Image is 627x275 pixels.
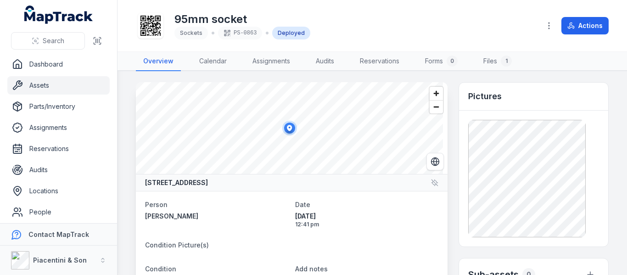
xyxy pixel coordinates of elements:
a: Reservations [7,140,110,158]
a: Audits [7,161,110,179]
a: Forms0 [418,52,465,71]
span: [DATE] [295,212,438,221]
a: Assignments [245,52,297,71]
a: Overview [136,52,181,71]
h3: Pictures [468,90,502,103]
span: Search [43,36,64,45]
a: MapTrack [24,6,93,24]
div: 0 [447,56,458,67]
a: Parts/Inventory [7,97,110,116]
button: Actions [561,17,609,34]
canvas: Map [136,82,443,174]
a: Dashboard [7,55,110,73]
div: Deployed [272,27,310,39]
a: People [7,203,110,221]
button: Zoom in [430,87,443,100]
strong: Contact MapTrack [28,230,89,238]
a: Assignments [7,118,110,137]
strong: [STREET_ADDRESS] [145,178,208,187]
span: Condition Picture(s) [145,241,209,249]
span: Condition [145,265,176,273]
a: Reservations [353,52,407,71]
div: 1 [501,56,512,67]
a: Locations [7,182,110,200]
a: Calendar [192,52,234,71]
span: Person [145,201,168,208]
h1: 95mm socket [174,12,310,27]
a: Audits [308,52,341,71]
span: Date [295,201,310,208]
a: Assets [7,76,110,95]
span: Add notes [295,265,328,273]
time: 09/10/2025, 12:41:33 pm [295,212,438,228]
button: Search [11,32,85,50]
span: Sockets [180,29,202,36]
button: Zoom out [430,100,443,113]
span: 12:41 pm [295,221,438,228]
div: PS-0863 [218,27,262,39]
button: Switch to Satellite View [426,153,444,170]
a: [PERSON_NAME] [145,212,288,221]
strong: Piacentini & Son [33,256,87,264]
a: Files1 [476,52,519,71]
